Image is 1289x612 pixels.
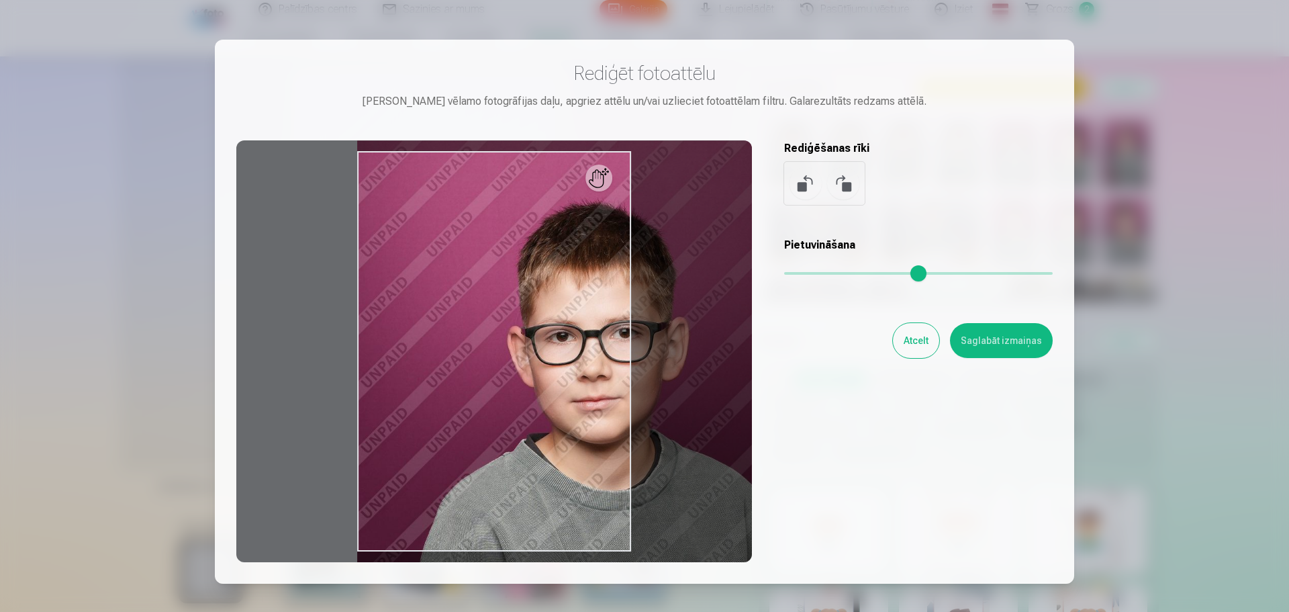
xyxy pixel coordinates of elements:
button: Saglabāt izmaiņas [950,323,1053,358]
button: Atcelt [893,323,939,358]
h5: Pietuvināšana [784,237,1053,253]
h5: Rediģēšanas rīki [784,140,1053,157]
div: [PERSON_NAME] vēlamo fotogrāfijas daļu, apgriez attēlu un/vai uzlieciet fotoattēlam filtru. Galar... [236,93,1053,110]
h3: Rediģēt fotoattēlu [236,61,1053,85]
